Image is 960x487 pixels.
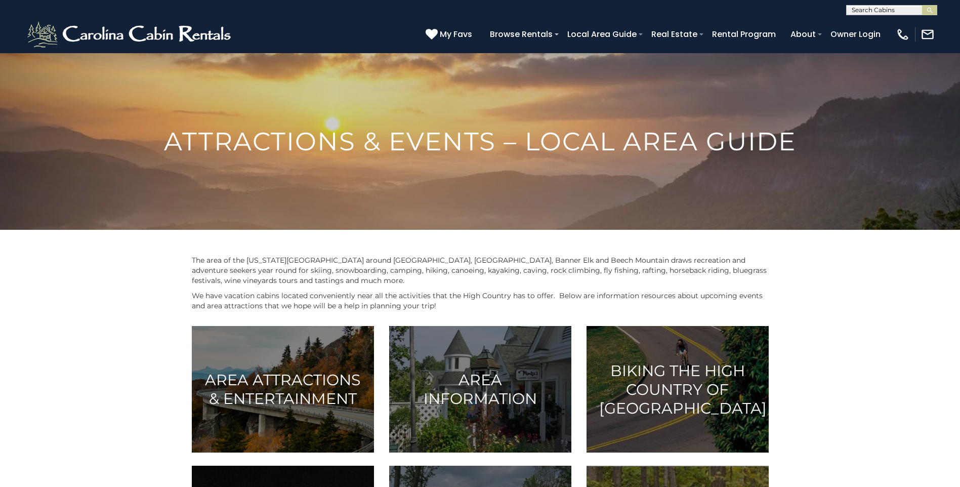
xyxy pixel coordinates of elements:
[440,28,472,40] span: My Favs
[192,255,769,286] p: The area of the [US_STATE][GEOGRAPHIC_DATA] around [GEOGRAPHIC_DATA], [GEOGRAPHIC_DATA], Banner E...
[707,25,781,43] a: Rental Program
[646,25,702,43] a: Real Estate
[485,25,558,43] a: Browse Rentals
[389,326,571,453] a: Area Information
[25,19,235,50] img: White-1-2.png
[587,326,769,453] a: Biking the High Country of [GEOGRAPHIC_DATA]
[921,27,935,42] img: mail-regular-white.png
[426,28,475,41] a: My Favs
[192,291,769,311] p: We have vacation cabins located conveniently near all the activities that the High Country has to...
[896,27,910,42] img: phone-regular-white.png
[192,326,374,453] a: Area Attractions & Entertainment
[204,371,361,408] h3: Area Attractions & Entertainment
[562,25,642,43] a: Local Area Guide
[825,25,886,43] a: Owner Login
[402,371,559,408] h3: Area Information
[599,361,756,418] h3: Biking the High Country of [GEOGRAPHIC_DATA]
[785,25,821,43] a: About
